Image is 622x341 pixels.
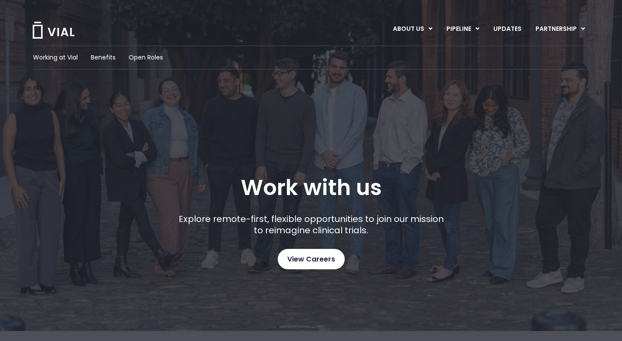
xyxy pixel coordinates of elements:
[32,22,75,39] img: Vial Logo
[91,53,116,62] a: Benefits
[278,249,345,269] a: View Careers
[33,53,78,62] a: Working at Vial
[439,22,486,36] a: PIPELINEMenu Toggle
[529,22,592,36] a: PARTNERSHIPMenu Toggle
[175,213,447,236] p: Explore remote-first, flexible opportunities to join our mission to reimagine clinical trials.
[241,175,382,200] h1: Work with us
[386,22,439,36] a: ABOUT USMenu Toggle
[486,22,528,36] a: UPDATES
[129,53,163,62] a: Open Roles
[287,254,335,265] span: View Careers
